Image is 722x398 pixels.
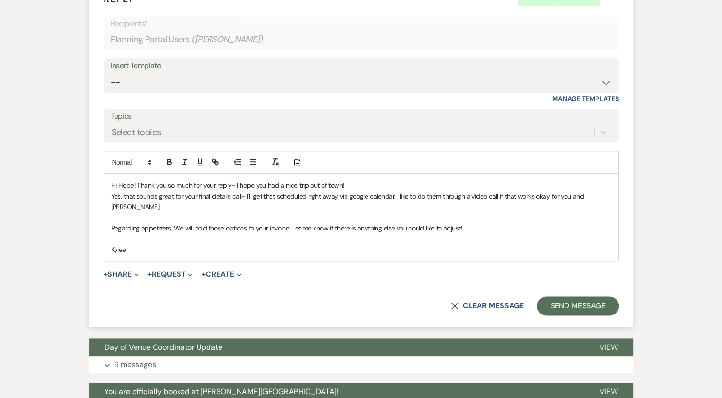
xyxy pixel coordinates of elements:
span: View [599,387,618,397]
span: View [599,342,618,352]
button: Create [201,271,241,278]
div: Insert Template [111,59,612,73]
button: 6 messages [89,356,633,373]
a: Manage Templates [552,94,619,103]
label: Topics [111,110,612,124]
p: Kylee [111,244,611,255]
button: Request [147,271,193,278]
p: Yes, that sounds great for your final details call- I'll get that scheduled right away via google... [111,191,611,212]
span: Day of Venue Coordinator Update [105,342,222,352]
button: Send Message [537,296,618,315]
button: View [584,338,633,356]
p: Recipients* [111,18,612,30]
span: + [147,271,152,278]
div: Planning Portal Users [111,30,612,49]
p: Regarding appetizers, We will add those options to your invoice. Let me know if there is anything... [111,223,611,233]
button: Day of Venue Coordinator Update [89,338,584,356]
p: 6 messages [114,358,156,371]
span: ( [PERSON_NAME] ) [191,33,263,46]
span: + [104,271,108,278]
span: + [201,271,206,278]
div: Select topics [112,126,161,139]
span: You are officially booked at [PERSON_NAME][GEOGRAPHIC_DATA]! [105,387,339,397]
button: Share [104,271,139,278]
p: Hi Hope! Thank you so much for your reply- I hope you had a nice trip out of town! [111,180,611,190]
button: Clear message [451,302,523,310]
